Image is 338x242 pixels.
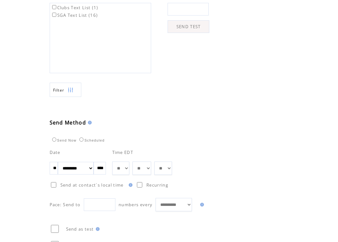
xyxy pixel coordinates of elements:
[60,182,124,188] span: Send at contact`s local time
[78,138,105,142] label: Scheduled
[66,226,94,232] span: Send as test
[168,20,209,33] a: SEND TEST
[68,83,73,97] img: filters.png
[112,150,133,155] span: Time EDT
[50,83,81,97] a: Filter
[50,202,81,207] span: Pace: Send to
[119,202,152,207] span: numbers every
[51,5,98,10] label: Clubs Text List (1)
[50,119,86,126] span: Send Method
[198,203,204,207] img: help.gif
[52,137,56,142] input: Send Now
[50,150,60,155] span: Date
[86,121,92,124] img: help.gif
[127,183,132,187] img: help.gif
[52,5,56,9] input: Clubs Text List (1)
[51,12,98,18] label: SGA Text List (16)
[52,13,56,17] input: SGA Text List (16)
[79,137,83,142] input: Scheduled
[94,227,100,231] img: help.gif
[51,138,77,142] label: Send Now
[53,87,65,93] span: Show filters
[146,182,168,188] span: Recurring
